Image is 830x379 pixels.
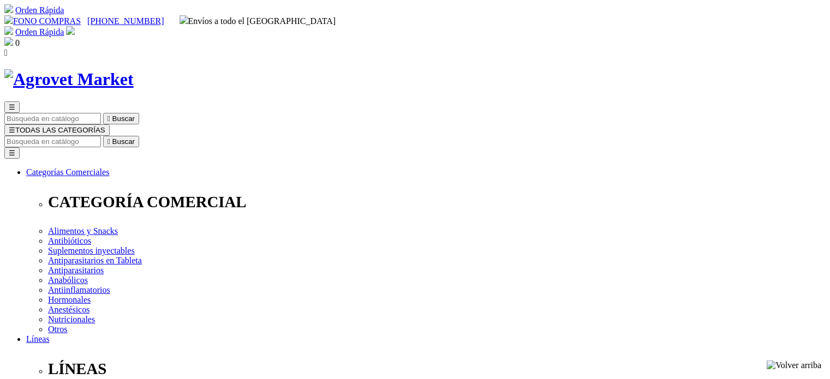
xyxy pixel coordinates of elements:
[48,360,826,378] p: LÍNEAS
[4,15,13,24] img: phone.svg
[4,4,13,13] img: shopping-cart.svg
[48,324,68,334] a: Otros
[66,27,75,37] a: Acceda a su cuenta de cliente
[4,37,13,46] img: shopping-bag.svg
[9,126,15,134] span: ☰
[48,285,110,294] a: Antiinflamatorios
[180,16,336,26] span: Envíos a todo el [GEOGRAPHIC_DATA]
[103,113,139,124] button:  Buscar
[112,137,135,146] span: Buscar
[48,256,142,265] a: Antiparasitarios en Tableta
[48,236,91,245] a: Antibióticos
[48,315,95,324] a: Nutricionales
[112,115,135,123] span: Buscar
[48,275,88,285] a: Anabólicos
[180,15,188,24] img: delivery-truck.svg
[15,5,64,15] a: Orden Rápida
[26,334,50,344] a: Líneas
[767,360,821,370] img: Volver arriba
[87,16,164,26] a: [PHONE_NUMBER]
[4,136,101,147] input: Buscar
[48,295,91,304] a: Hormonales
[4,113,101,124] input: Buscar
[48,246,135,255] a: Suplementos inyectables
[4,69,134,89] img: Agrovet Market
[4,48,8,57] i: 
[4,147,20,159] button: ☰
[26,167,109,177] a: Categorías Comerciales
[9,103,15,111] span: ☰
[108,137,110,146] i: 
[66,26,75,35] img: user.svg
[4,124,110,136] button: ☰TODAS LAS CATEGORÍAS
[15,38,20,47] span: 0
[4,16,81,26] a: FONO COMPRAS
[48,226,118,236] a: Alimentos y Snacks
[4,101,20,113] button: ☰
[15,27,64,37] a: Orden Rápida
[48,193,826,211] p: CATEGORÍA COMERCIAL
[4,26,13,35] img: shopping-cart.svg
[48,305,89,314] a: Anestésicos
[108,115,110,123] i: 
[48,266,104,275] a: Antiparasitarios
[103,136,139,147] button:  Buscar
